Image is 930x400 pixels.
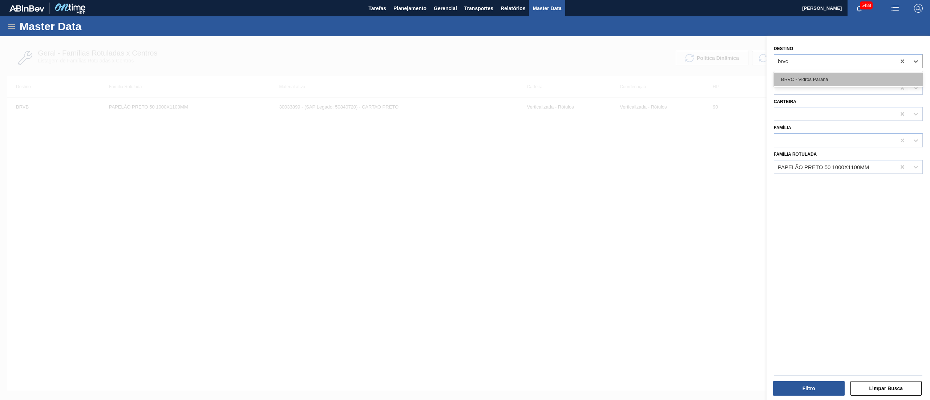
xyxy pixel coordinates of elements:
label: Família [774,125,791,130]
img: Logout [914,4,923,13]
label: Destino [774,46,793,51]
div: PAPELÃO PRETO 50 1000X1100MM [778,164,869,170]
span: Relatórios [501,4,525,13]
button: Filtro [773,381,845,396]
span: Gerencial [434,4,457,13]
span: 5488 [860,1,873,9]
label: Carteira [774,99,796,104]
img: TNhmsLtSVTkK8tSr43FrP2fwEKptu5GPRR3wAAAABJRU5ErkJggg== [9,5,44,12]
span: Tarefas [368,4,386,13]
span: Planejamento [393,4,426,13]
button: Limpar Busca [850,381,922,396]
label: Família Rotulada [774,152,817,157]
img: userActions [891,4,899,13]
span: Transportes [464,4,493,13]
button: Notificações [848,3,871,13]
h1: Master Data [20,22,149,30]
div: BRVC - Vidros Paraná [774,73,923,86]
span: Master Data [533,4,561,13]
